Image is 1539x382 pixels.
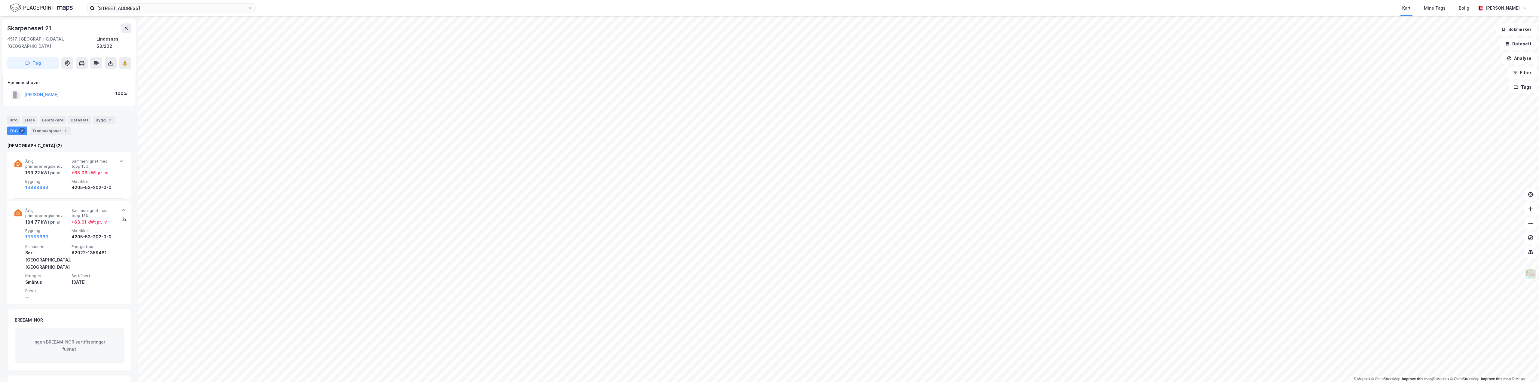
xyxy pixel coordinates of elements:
[7,23,53,33] div: Skarpeneset 21
[1509,353,1539,382] iframe: Chat Widget
[19,128,25,134] div: 2
[25,233,48,240] button: 13888663
[107,117,113,123] div: 2
[30,127,71,135] div: Transaksjoner
[1371,377,1400,381] a: OpenStreetMap
[72,273,115,278] span: Sertifisert
[25,184,48,191] button: 13888663
[25,293,69,301] div: —
[25,179,69,184] span: Bygning
[1509,81,1537,93] button: Tags
[1500,38,1537,50] button: Datasett
[7,142,131,149] div: [DEMOGRAPHIC_DATA] (2)
[1525,268,1536,280] img: Z
[95,4,248,13] input: Søk på adresse, matrikkel, gårdeiere, leietakere eller personer
[7,127,27,135] div: ESG
[72,249,115,256] div: A2022-1359481
[96,35,131,50] div: Lindesnes, 53/202
[72,279,115,286] div: [DATE]
[1485,5,1520,12] div: [PERSON_NAME]
[72,179,115,184] span: Matrikkel
[1402,377,1432,381] a: Improve this map
[72,159,115,169] span: Sammenlignet med topp 15%
[1354,377,1370,381] a: Mapbox
[72,208,115,219] span: Sammenlignet med topp 15%
[40,116,66,124] div: Leietakere
[93,116,115,124] div: Bygg
[72,233,115,240] div: 4205-53-202-0-0
[25,169,61,176] div: 189.22
[1459,5,1469,12] div: Bolig
[25,219,61,226] div: 184.77
[25,273,69,278] span: Kategori
[115,90,127,97] div: 100%
[40,169,61,176] div: kWt pr. ㎡
[7,57,59,69] button: Tag
[72,169,108,176] div: + 68.06 kWt pr. ㎡
[22,116,37,124] div: Eiere
[1502,52,1537,64] button: Analyse
[8,79,131,86] div: Hjemmelshaver
[25,249,69,271] div: Sør-[GEOGRAPHIC_DATA], [GEOGRAPHIC_DATA]
[63,128,69,134] div: 4
[25,228,69,233] span: Bygning
[7,116,20,124] div: Info
[25,288,69,293] span: Enhet
[72,219,107,226] div: + 63.61 kWt pr. ㎡
[72,184,115,191] div: 4205-53-202-0-0
[68,116,91,124] div: Datasett
[25,159,69,169] span: Årlig primærenergibehov
[1354,376,1525,382] div: |
[40,219,61,226] div: kWt pr. ㎡
[25,244,69,249] span: Klimasone
[7,35,96,50] div: 4517, [GEOGRAPHIC_DATA], [GEOGRAPHIC_DATA]
[1509,353,1539,382] div: Kontrollprogram for chat
[1450,377,1479,381] a: OpenStreetMap
[1424,5,1446,12] div: Mine Tags
[15,316,43,324] div: BREEAM-NOR
[1402,5,1411,12] div: Kart
[1508,67,1537,79] button: Filter
[25,279,69,286] div: Småhus
[15,329,124,363] div: Ingen BREEAM-NOR sertifiseringer funnet
[72,228,115,233] span: Matrikkel
[72,244,115,249] span: Energiattest
[1496,23,1537,35] button: Bokmerker
[1433,377,1449,381] a: Mapbox
[10,3,73,13] img: logo.f888ab2527a4732fd821a326f86c7f29.svg
[1481,377,1511,381] a: Improve this map
[25,208,69,219] span: Årlig primærenergibehov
